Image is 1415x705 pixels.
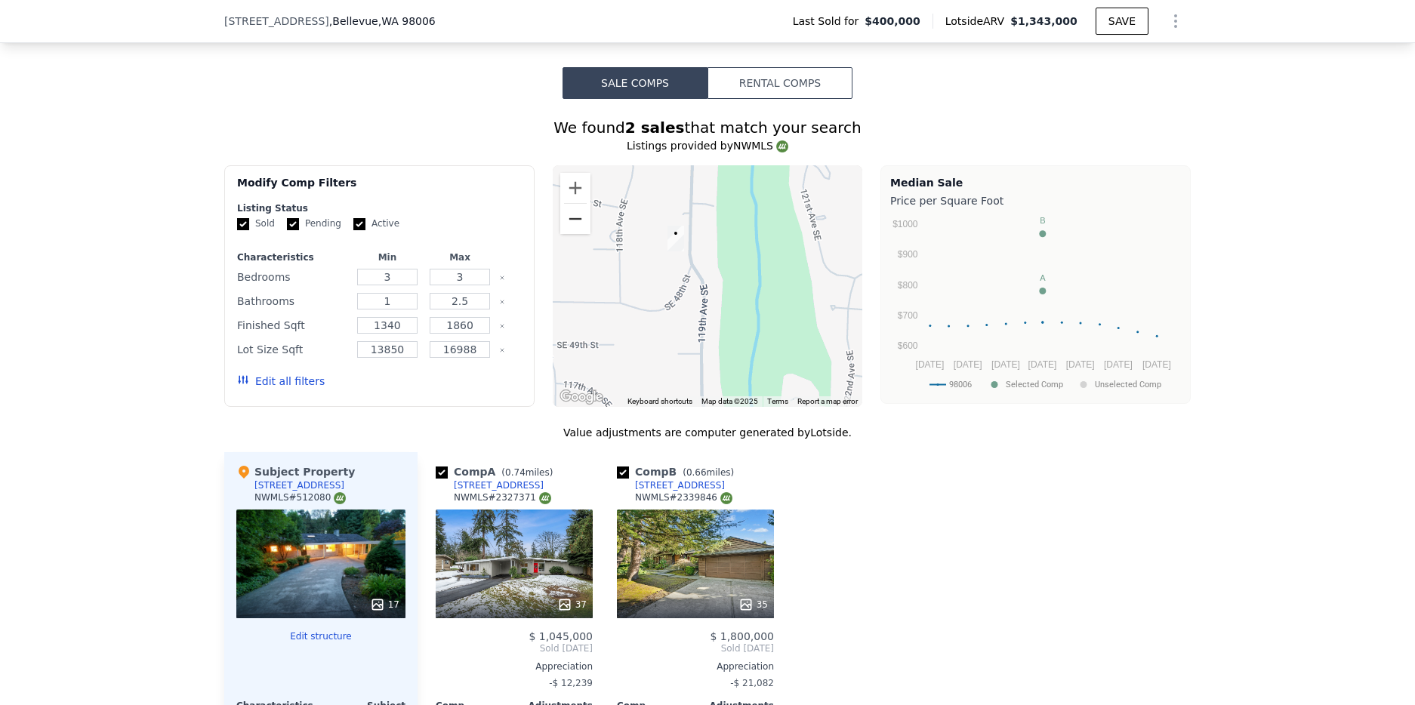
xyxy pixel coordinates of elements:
[237,374,325,389] button: Edit all filters
[1010,15,1077,27] span: $1,343,000
[767,397,788,405] a: Terms (opens in new tab)
[1142,359,1171,370] text: [DATE]
[892,219,918,229] text: $1000
[667,226,684,251] div: 4725 119th Ave SE
[686,467,707,478] span: 0.66
[625,119,685,137] strong: 2 sales
[370,597,399,612] div: 17
[454,479,544,491] div: [STREET_ADDRESS]
[539,492,551,504] img: NWMLS Logo
[556,387,606,407] img: Google
[898,280,918,291] text: $800
[635,491,732,504] div: NWMLS # 2339846
[237,251,348,263] div: Characteristics
[556,387,606,407] a: Open this area in Google Maps (opens a new window)
[563,67,707,99] button: Sale Comps
[701,397,758,405] span: Map data ©2025
[353,217,399,230] label: Active
[224,117,1191,138] div: We found that match your search
[797,397,858,405] a: Report a map error
[991,359,1020,370] text: [DATE]
[353,218,365,230] input: Active
[710,630,774,642] span: $ 1,800,000
[1066,359,1095,370] text: [DATE]
[793,14,865,29] span: Last Sold for
[707,67,852,99] button: Rental Comps
[916,359,945,370] text: [DATE]
[436,660,593,673] div: Appreciation
[529,630,593,642] span: $ 1,045,000
[549,678,593,688] span: -$ 12,239
[1161,6,1191,36] button: Show Options
[236,464,355,479] div: Subject Property
[560,204,590,234] button: Zoom out
[898,310,918,321] text: $700
[945,14,1010,29] span: Lotside ARV
[499,323,505,329] button: Clear
[505,467,526,478] span: 0.74
[617,479,725,491] a: [STREET_ADDRESS]
[237,339,348,360] div: Lot Size Sqft
[730,678,774,688] span: -$ 21,082
[237,175,522,202] div: Modify Comp Filters
[254,479,344,491] div: [STREET_ADDRESS]
[287,218,299,230] input: Pending
[334,492,346,504] img: NWMLS Logo
[237,291,348,312] div: Bathrooms
[1096,8,1148,35] button: SAVE
[224,425,1191,440] div: Value adjustments are computer generated by Lotside .
[427,251,493,263] div: Max
[627,396,692,407] button: Keyboard shortcuts
[236,630,405,642] button: Edit structure
[635,479,725,491] div: [STREET_ADDRESS]
[237,315,348,336] div: Finished Sqft
[436,479,544,491] a: [STREET_ADDRESS]
[617,642,774,654] span: Sold [DATE]
[224,138,1191,153] div: Listings provided by NWMLS
[436,642,593,654] span: Sold [DATE]
[499,299,505,305] button: Clear
[436,464,559,479] div: Comp A
[890,211,1181,400] svg: A chart.
[254,491,346,504] div: NWMLS # 512080
[738,597,768,612] div: 35
[617,660,774,673] div: Appreciation
[677,467,740,478] span: ( miles)
[776,140,788,152] img: NWMLS Logo
[1006,380,1063,389] text: Selected Comp
[949,380,972,389] text: 98006
[1040,216,1045,225] text: B
[354,251,421,263] div: Min
[890,190,1181,211] div: Price per Square Foot
[287,217,341,230] label: Pending
[720,492,732,504] img: NWMLS Logo
[557,597,587,612] div: 37
[499,275,505,281] button: Clear
[224,14,329,29] span: [STREET_ADDRESS]
[898,249,918,260] text: $900
[378,15,436,27] span: , WA 98006
[454,491,551,504] div: NWMLS # 2327371
[499,347,505,353] button: Clear
[617,464,740,479] div: Comp B
[954,359,982,370] text: [DATE]
[495,467,559,478] span: ( miles)
[1028,359,1057,370] text: [DATE]
[898,340,918,351] text: $600
[1095,380,1161,389] text: Unselected Comp
[237,202,522,214] div: Listing Status
[1104,359,1133,370] text: [DATE]
[865,14,920,29] span: $400,000
[329,14,436,29] span: , Bellevue
[560,173,590,203] button: Zoom in
[237,217,275,230] label: Sold
[237,266,348,288] div: Bedrooms
[237,218,249,230] input: Sold
[1040,273,1046,282] text: A
[890,175,1181,190] div: Median Sale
